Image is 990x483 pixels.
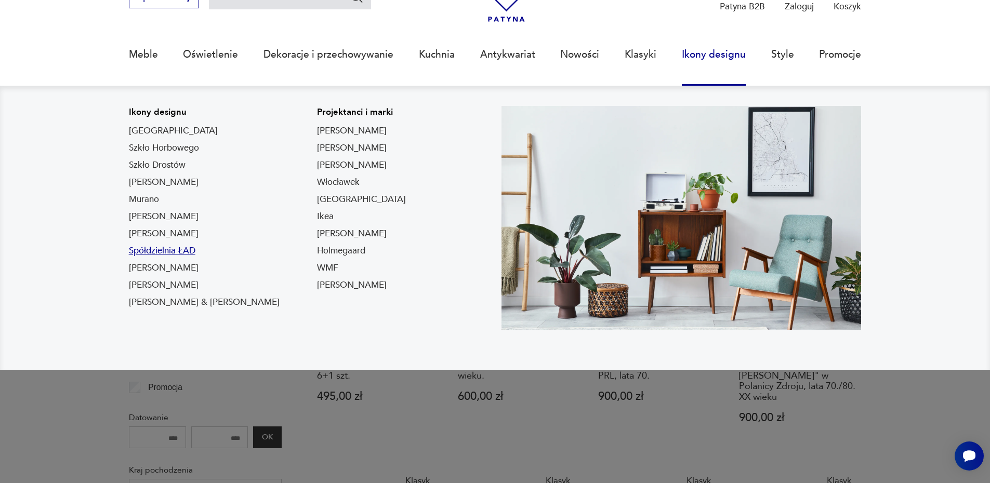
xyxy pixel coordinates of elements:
iframe: Smartsupp widget button [955,441,984,471]
a: Style [771,31,794,78]
a: Klasyki [625,31,656,78]
a: Dekoracje i przechowywanie [263,31,393,78]
a: [PERSON_NAME] & [PERSON_NAME] [129,296,280,308]
a: Promocje [819,31,861,78]
a: WMF [317,262,338,274]
a: Ikea [317,210,334,223]
img: Meble [501,106,862,330]
a: Spółdzielnia ŁAD [129,245,195,257]
a: [PERSON_NAME] [317,125,387,137]
a: [GEOGRAPHIC_DATA] [129,125,218,137]
a: Włocławek [317,176,360,189]
a: [PERSON_NAME] [129,227,199,240]
a: Oświetlenie [183,31,238,78]
a: Ikony designu [682,31,746,78]
p: Patyna B2B [720,1,765,12]
a: Meble [129,31,158,78]
a: [GEOGRAPHIC_DATA] [317,193,406,206]
a: [PERSON_NAME] [129,279,199,291]
a: [PERSON_NAME] [317,227,387,240]
a: Nowości [560,31,599,78]
p: Koszyk [834,1,861,12]
a: [PERSON_NAME] [317,159,387,171]
a: [PERSON_NAME] [129,210,199,223]
a: Szkło Horbowego [129,142,199,154]
a: Murano [129,193,159,206]
a: Szkło Drostów [129,159,186,171]
a: [PERSON_NAME] [317,142,387,154]
p: Projektanci i marki [317,106,406,118]
a: Kuchnia [419,31,455,78]
a: Antykwariat [480,31,535,78]
p: Ikony designu [129,106,280,118]
a: Holmegaard [317,245,365,257]
p: Zaloguj [785,1,814,12]
a: [PERSON_NAME] [317,279,387,291]
a: [PERSON_NAME] [129,176,199,189]
a: [PERSON_NAME] [129,262,199,274]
